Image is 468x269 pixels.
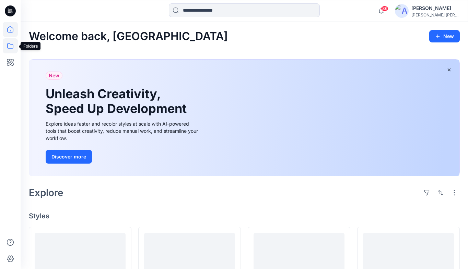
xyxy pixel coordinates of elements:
[46,87,190,116] h1: Unleash Creativity, Speed Up Development
[381,6,388,11] span: 86
[29,187,63,198] h2: Explore
[411,4,459,12] div: [PERSON_NAME]
[46,150,200,164] a: Discover more
[29,212,460,220] h4: Styles
[46,120,200,142] div: Explore ideas faster and recolor styles at scale with AI-powered tools that boost creativity, red...
[46,150,92,164] button: Discover more
[411,12,459,17] div: [PERSON_NAME] [PERSON_NAME]
[29,30,228,43] h2: Welcome back, [GEOGRAPHIC_DATA]
[429,30,460,42] button: New
[395,4,409,18] img: avatar
[49,72,59,80] span: New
